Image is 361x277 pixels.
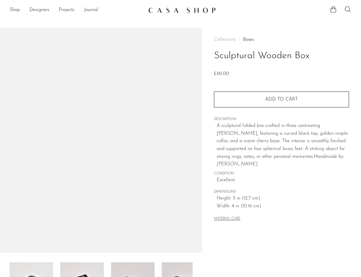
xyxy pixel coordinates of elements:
[10,5,143,15] ul: NEW HEADER MENU
[265,97,298,102] span: Add to cart
[217,195,349,203] span: Height: 5 in (12.7 cm)
[214,71,229,76] span: £161.00
[10,5,143,15] nav: Desktop navigation
[217,176,349,184] span: Excellent.
[59,6,74,14] a: Projects
[214,48,349,64] h1: Sculptural Wooden Box
[214,171,349,176] span: CONDITION
[29,6,49,14] a: Designers
[84,6,98,14] a: Journal
[243,37,254,42] a: Boxes
[214,92,349,107] button: Add to cart
[10,6,20,14] a: Shop
[214,37,236,42] span: Collections
[214,117,349,122] span: DESCRIPTION
[214,217,240,221] button: MATERIAL CARE
[214,37,349,42] nav: Breadcrumbs
[217,122,349,168] p: A sculptural lidded box crafted in three contrasting [PERSON_NAME], featuring a curved black top,...
[217,203,349,210] span: Width: 4 in (10.16 cm)
[214,189,349,195] span: DIMENSIONS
